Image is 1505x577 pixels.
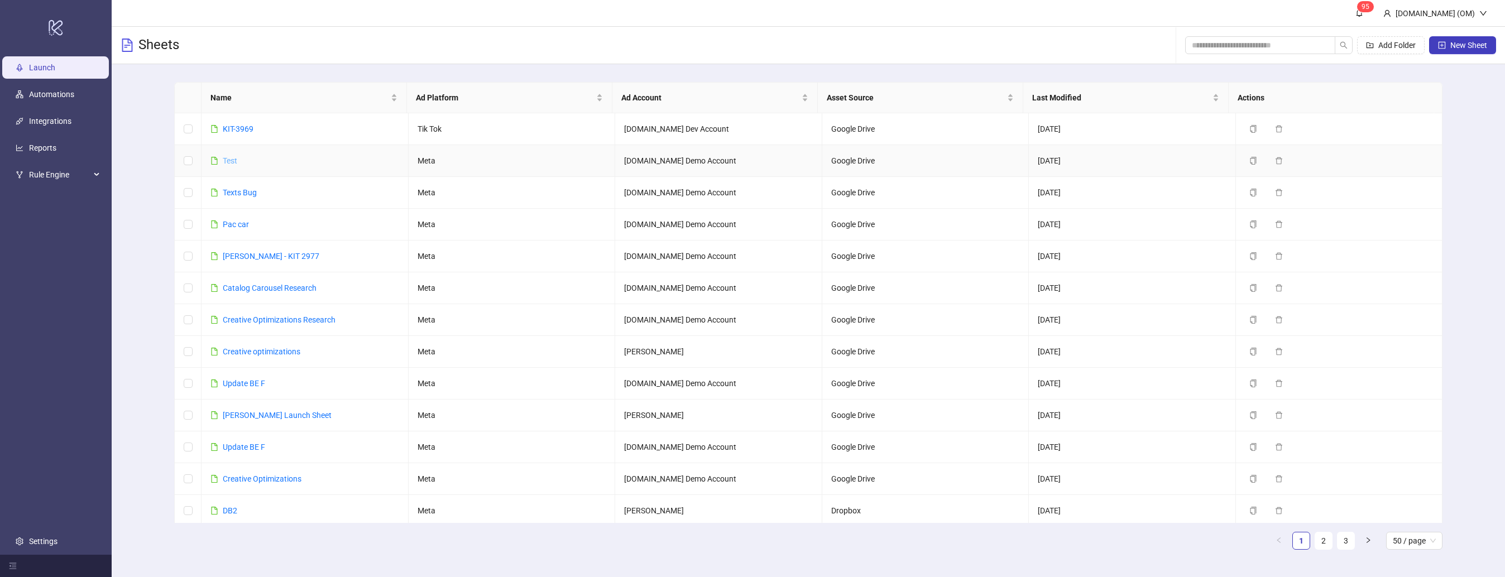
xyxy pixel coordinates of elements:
td: Google Drive [822,336,1029,368]
span: file [210,507,218,515]
span: file [210,348,218,355]
th: Actions [1229,83,1434,113]
span: 5 [1365,3,1369,11]
td: Tik Tok [409,113,616,145]
span: delete [1275,284,1283,292]
td: Google Drive [822,177,1029,209]
td: Google Drive [822,209,1029,241]
span: search [1340,41,1348,49]
td: [DOMAIN_NAME] Demo Account [615,368,822,400]
a: Creative Optimizations Research [223,315,335,324]
span: delete [1275,316,1283,324]
td: [DATE] [1029,336,1236,368]
span: delete [1275,507,1283,515]
td: Meta [409,368,616,400]
span: file [210,443,218,451]
span: copy [1249,284,1257,292]
td: Meta [409,241,616,272]
span: delete [1275,220,1283,228]
span: delete [1275,475,1283,483]
button: right [1359,532,1377,550]
span: copy [1249,411,1257,419]
span: file [210,252,218,260]
td: Meta [409,495,616,527]
span: down [1479,9,1487,17]
span: copy [1249,220,1257,228]
span: New Sheet [1450,41,1487,50]
span: bell [1355,9,1363,17]
span: copy [1249,443,1257,451]
span: delete [1275,252,1283,260]
a: Automations [29,90,74,99]
th: Last Modified [1023,83,1229,113]
sup: 95 [1357,1,1374,12]
td: [DATE] [1029,304,1236,336]
span: Ad Account [621,92,799,104]
td: [DOMAIN_NAME] Dev Account [615,113,822,145]
span: delete [1275,443,1283,451]
td: [DATE] [1029,113,1236,145]
td: Google Drive [822,304,1029,336]
td: [DATE] [1029,431,1236,463]
th: Asset Source [818,83,1023,113]
a: [PERSON_NAME] - KIT 2977 [223,252,319,261]
td: [PERSON_NAME] [615,400,822,431]
td: Meta [409,177,616,209]
span: user [1383,9,1391,17]
td: [DATE] [1029,272,1236,304]
td: Google Drive [822,400,1029,431]
td: Meta [409,463,616,495]
span: file [210,220,218,228]
td: [DOMAIN_NAME] Demo Account [615,177,822,209]
a: Creative optimizations [223,347,300,356]
a: 2 [1315,532,1332,549]
li: Previous Page [1270,532,1288,550]
td: [DATE] [1029,209,1236,241]
td: [PERSON_NAME] [615,336,822,368]
span: left [1276,537,1282,544]
a: Launch [29,63,55,72]
span: file [210,157,218,165]
td: [DATE] [1029,241,1236,272]
span: copy [1249,348,1257,355]
div: [DOMAIN_NAME] (OM) [1391,7,1479,20]
span: Asset Source [827,92,1005,104]
a: Reports [29,143,56,152]
li: Next Page [1359,532,1377,550]
td: [DATE] [1029,177,1236,209]
a: Test [223,156,237,165]
th: Ad Account [612,83,818,113]
td: Meta [409,272,616,304]
span: 9 [1362,3,1365,11]
td: [DOMAIN_NAME] Demo Account [615,209,822,241]
td: [DATE] [1029,368,1236,400]
span: file [210,125,218,133]
td: [DOMAIN_NAME] Demo Account [615,272,822,304]
td: [DATE] [1029,145,1236,177]
span: delete [1275,379,1283,387]
span: fork [16,171,23,179]
span: delete [1275,157,1283,165]
span: copy [1249,475,1257,483]
td: [PERSON_NAME] [615,495,822,527]
span: copy [1249,252,1257,260]
span: file [210,284,218,292]
li: 3 [1337,532,1355,550]
a: Pac car [223,220,249,229]
span: copy [1249,189,1257,196]
td: Meta [409,145,616,177]
span: menu-fold [9,562,17,570]
span: copy [1249,157,1257,165]
a: Settings [29,537,57,546]
td: [DOMAIN_NAME] Demo Account [615,145,822,177]
span: file [210,189,218,196]
td: Meta [409,304,616,336]
td: [DOMAIN_NAME] Demo Account [615,431,822,463]
td: Meta [409,400,616,431]
span: file [210,316,218,324]
a: 3 [1338,532,1354,549]
td: [DOMAIN_NAME] Demo Account [615,241,822,272]
span: Add Folder [1378,41,1416,50]
span: Last Modified [1032,92,1210,104]
td: Google Drive [822,145,1029,177]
